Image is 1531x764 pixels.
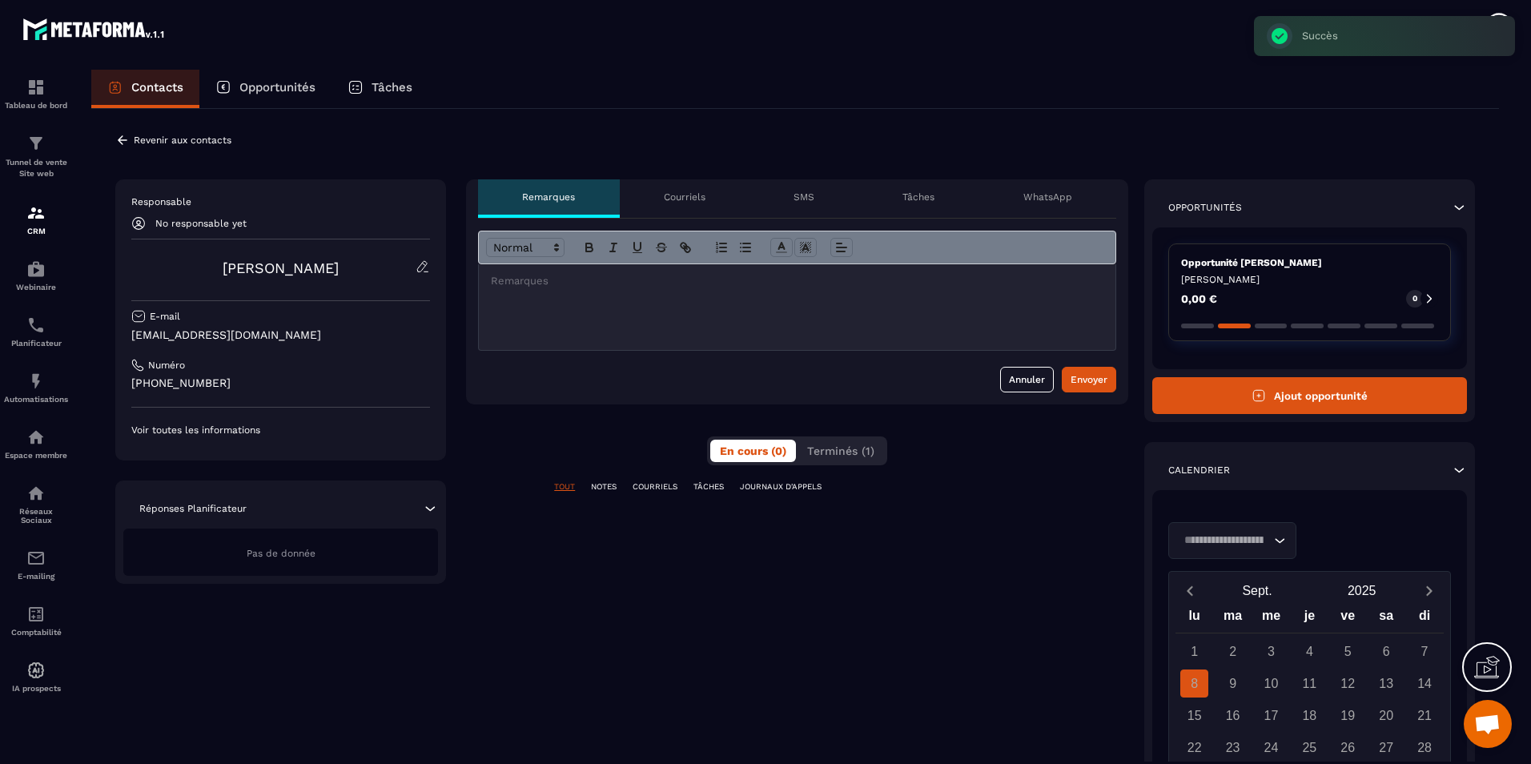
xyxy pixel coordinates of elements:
div: Envoyer [1071,372,1107,388]
a: [PERSON_NAME] [223,259,339,276]
input: Search for option [1179,532,1270,549]
button: Next month [1414,580,1444,601]
div: 15 [1180,702,1208,730]
p: Tâches [902,191,934,203]
p: 0,00 € [1181,293,1217,304]
div: 16 [1219,702,1247,730]
p: WhatsApp [1023,191,1072,203]
p: Contacts [131,80,183,94]
img: accountant [26,605,46,624]
p: Tunnel de vente Site web [4,157,68,179]
p: Réseaux Sociaux [4,507,68,525]
p: No responsable yet [155,218,247,229]
p: Automatisations [4,395,68,404]
p: [PHONE_NUMBER] [131,376,430,391]
p: Courriels [664,191,705,203]
a: automationsautomationsWebinaire [4,247,68,304]
span: En cours (0) [720,444,786,457]
p: Opportunités [239,80,315,94]
div: 27 [1372,734,1400,762]
div: 28 [1411,734,1439,762]
div: me [1252,605,1291,633]
div: 5 [1334,637,1362,665]
p: Webinaire [4,283,68,292]
div: 25 [1296,734,1324,762]
p: NOTES [591,481,617,493]
div: 1 [1180,637,1208,665]
img: automations [26,661,46,680]
p: Opportunités [1168,201,1242,214]
img: scheduler [26,316,46,335]
a: formationformationTunnel de vente Site web [4,122,68,191]
button: Terminés (1) [798,440,884,462]
div: 10 [1257,670,1285,698]
p: Opportunité [PERSON_NAME] [1181,256,1438,269]
p: [EMAIL_ADDRESS][DOMAIN_NAME] [131,328,430,343]
p: Numéro [148,359,185,372]
img: automations [26,259,46,279]
div: 7 [1411,637,1439,665]
div: 23 [1219,734,1247,762]
button: Previous month [1175,580,1205,601]
div: ve [1328,605,1367,633]
p: SMS [794,191,814,203]
div: 18 [1296,702,1324,730]
button: En cours (0) [710,440,796,462]
div: je [1290,605,1328,633]
div: 21 [1411,702,1439,730]
div: 3 [1257,637,1285,665]
div: 14 [1411,670,1439,698]
p: TÂCHES [693,481,724,493]
div: Ouvrir le chat [1464,700,1512,748]
img: automations [26,428,46,447]
div: sa [1367,605,1405,633]
p: Espace membre [4,451,68,460]
p: Responsable [131,195,430,208]
p: [PERSON_NAME] [1181,273,1438,286]
a: automationsautomationsEspace membre [4,416,68,472]
p: Revenir aux contacts [134,135,231,146]
a: schedulerschedulerPlanificateur [4,304,68,360]
div: 11 [1296,670,1324,698]
p: Planificateur [4,339,68,348]
a: accountantaccountantComptabilité [4,593,68,649]
div: 8 [1180,670,1208,698]
p: IA prospects [4,684,68,693]
p: E-mail [150,310,180,323]
div: ma [1214,605,1252,633]
p: Tableau de bord [4,101,68,110]
div: 4 [1296,637,1324,665]
p: Remarques [522,191,575,203]
div: 22 [1180,734,1208,762]
div: 20 [1372,702,1400,730]
div: 13 [1372,670,1400,698]
p: COURRIELS [633,481,677,493]
div: 9 [1219,670,1247,698]
p: TOUT [554,481,575,493]
button: Open years overlay [1309,577,1414,605]
a: automationsautomationsAutomatisations [4,360,68,416]
button: Ajout opportunité [1152,377,1467,414]
div: di [1405,605,1444,633]
button: Open months overlay [1205,577,1310,605]
a: social-networksocial-networkRéseaux Sociaux [4,472,68,537]
a: Opportunités [199,70,332,108]
p: JOURNAUX D'APPELS [740,481,822,493]
img: social-network [26,484,46,503]
p: Comptabilité [4,628,68,637]
p: Voir toutes les informations [131,424,430,436]
p: 0 [1412,293,1417,304]
div: 12 [1334,670,1362,698]
div: lu [1175,605,1214,633]
p: Réponses Planificateur [139,502,247,515]
p: CRM [4,227,68,235]
div: 26 [1334,734,1362,762]
img: automations [26,372,46,391]
a: emailemailE-mailing [4,537,68,593]
a: formationformationCRM [4,191,68,247]
img: formation [26,134,46,153]
img: email [26,549,46,568]
img: formation [26,203,46,223]
img: formation [26,78,46,97]
div: 19 [1334,702,1362,730]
